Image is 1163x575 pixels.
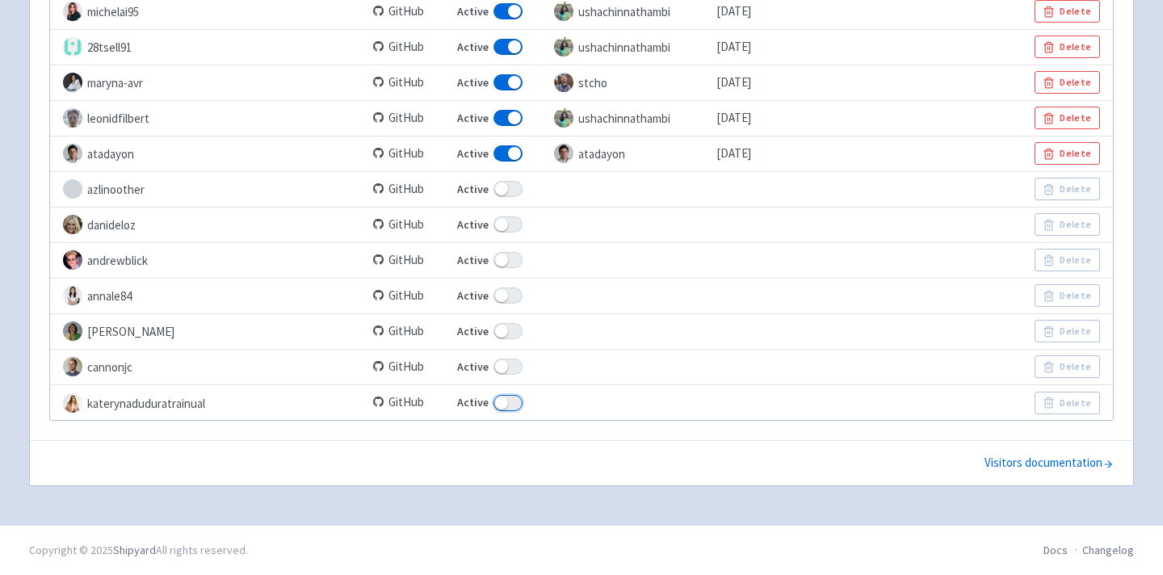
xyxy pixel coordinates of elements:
a: Changelog [1082,543,1134,557]
button: Delete [1035,249,1100,271]
td: GitHub [367,313,452,349]
button: Delete [1035,142,1100,165]
td: GitHub [367,65,452,100]
td: katerynaduduratrainual [50,384,367,420]
td: GitHub [367,384,452,420]
span: Active [457,73,489,92]
button: Delete [1035,320,1100,342]
span: Active [457,393,489,412]
td: 28tsell91 [50,29,367,65]
td: cannonjc [50,349,367,384]
button: Delete [1035,107,1100,129]
td: GitHub [367,349,452,384]
button: Delete [1035,284,1100,307]
td: andrewblick [50,242,367,278]
button: Delete [1035,355,1100,378]
td: stcho [549,65,712,100]
td: [PERSON_NAME] [50,313,367,349]
button: Delete [1035,71,1100,94]
td: GitHub [367,100,452,136]
td: annale84 [50,278,367,313]
time: [DATE] [716,145,751,161]
td: ushachinnathambi [549,29,712,65]
span: Active [457,2,489,21]
td: GitHub [367,136,452,171]
span: Active [457,145,489,163]
td: danideloz [50,207,367,242]
span: Active [457,358,489,376]
button: Delete [1035,213,1100,236]
td: maryna-avr [50,65,367,100]
span: Active [457,322,489,341]
td: ushachinnathambi [549,100,712,136]
span: Active [457,251,489,270]
td: GitHub [367,171,452,207]
div: Copyright © 2025 All rights reserved. [29,542,248,559]
time: [DATE] [716,3,751,19]
span: Active [457,216,489,234]
td: GitHub [367,207,452,242]
a: Visitors documentation [985,454,1114,472]
td: atadayon [549,136,712,171]
td: GitHub [367,278,452,313]
span: Active [457,109,489,128]
time: [DATE] [716,110,751,125]
td: GitHub [367,242,452,278]
button: Delete [1035,392,1100,414]
a: Docs [1043,543,1068,557]
td: GitHub [367,29,452,65]
button: Delete [1035,36,1100,58]
td: atadayon [50,136,367,171]
time: [DATE] [716,74,751,90]
td: azlinoother [50,171,367,207]
td: leonidfilbert [50,100,367,136]
time: [DATE] [716,39,751,54]
span: Active [457,287,489,305]
span: Active [457,180,489,199]
span: Active [457,38,489,57]
a: Shipyard [113,543,156,557]
button: Delete [1035,178,1100,200]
